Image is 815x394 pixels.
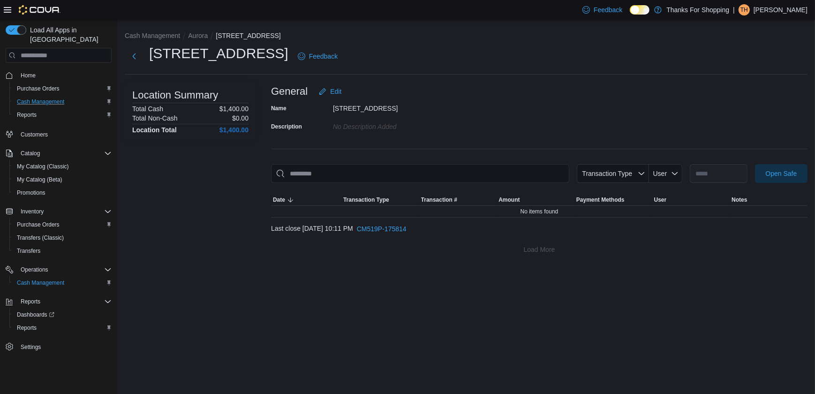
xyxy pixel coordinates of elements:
button: Promotions [9,186,115,199]
span: Customers [17,128,112,140]
button: Cash Management [125,32,180,39]
button: Notes [730,194,807,205]
button: My Catalog (Beta) [9,173,115,186]
h3: General [271,86,308,97]
button: Transaction Type [577,164,649,183]
a: Feedback [579,0,626,19]
span: Reports [21,298,40,305]
span: Cash Management [17,98,64,106]
span: Cash Management [17,279,64,287]
input: Dark Mode [630,5,649,15]
nav: Complex example [6,65,112,378]
div: Last close [DATE] 10:11 PM [271,220,807,238]
button: Date [271,194,341,205]
button: Inventory [2,205,115,218]
span: Transaction Type [343,196,389,204]
span: Feedback [594,5,622,15]
p: $1,400.00 [219,105,249,113]
button: Transaction Type [341,194,419,205]
button: Settings [2,340,115,354]
span: Catalog [17,148,112,159]
nav: An example of EuiBreadcrumbs [125,31,807,42]
p: $0.00 [232,114,249,122]
span: Promotions [13,187,112,198]
span: Date [273,196,285,204]
input: This is a search bar. As you type, the results lower in the page will automatically filter. [271,164,569,183]
p: Thanks For Shopping [666,4,729,15]
span: My Catalog (Beta) [17,176,62,183]
span: Reports [13,109,112,121]
span: Inventory [17,206,112,217]
span: Reports [17,324,37,332]
h6: Total Non-Cash [132,114,178,122]
span: User [653,170,667,177]
a: Home [17,70,39,81]
span: Home [17,69,112,81]
span: My Catalog (Beta) [13,174,112,185]
button: Inventory [17,206,47,217]
button: Aurora [188,32,208,39]
span: Inventory [21,208,44,215]
button: Open Safe [755,164,807,183]
span: Catalog [21,150,40,157]
a: Cash Management [13,96,68,107]
span: Transaction Type [582,170,632,177]
span: Purchase Orders [17,85,60,92]
a: Feedback [294,47,341,66]
h1: [STREET_ADDRESS] [149,44,288,63]
span: Settings [21,343,41,351]
a: Dashboards [13,309,58,320]
h4: $1,400.00 [219,126,249,134]
button: Edit [315,82,345,101]
span: Operations [21,266,48,273]
label: Description [271,123,302,130]
button: Transfers (Classic) [9,231,115,244]
button: Payment Methods [574,194,652,205]
span: My Catalog (Classic) [17,163,69,170]
span: Settings [17,341,112,353]
span: Amount [498,196,520,204]
button: Reports [9,321,115,334]
a: My Catalog (Classic) [13,161,73,172]
span: Transfers [13,245,112,257]
span: Feedback [309,52,338,61]
div: [STREET_ADDRESS] [333,101,459,112]
div: No Description added [333,119,459,130]
button: Customers [2,127,115,141]
a: Customers [17,129,52,140]
label: Name [271,105,287,112]
button: Cash Management [9,276,115,289]
span: Open Safe [766,169,797,178]
button: Amount [497,194,574,205]
h6: Total Cash [132,105,163,113]
span: Edit [330,87,341,96]
button: Purchase Orders [9,218,115,231]
a: Reports [13,322,40,333]
a: Promotions [13,187,49,198]
span: TH [740,4,748,15]
button: Transfers [9,244,115,258]
button: Cash Management [9,95,115,108]
span: Reports [13,322,112,333]
a: Cash Management [13,277,68,288]
button: CM519P-175814 [353,220,410,238]
button: Reports [2,295,115,308]
span: Promotions [17,189,45,197]
span: Load All Apps in [GEOGRAPHIC_DATA] [26,25,112,44]
span: Cash Management [13,96,112,107]
button: Reports [17,296,44,307]
p: [PERSON_NAME] [754,4,807,15]
button: Catalog [2,147,115,160]
span: Home [21,72,36,79]
span: Notes [732,196,747,204]
a: Transfers [13,245,44,257]
button: Next [125,47,143,66]
div: Taylor Hawthorne [739,4,750,15]
a: Purchase Orders [13,83,63,94]
a: Reports [13,109,40,121]
button: Operations [17,264,52,275]
button: User [649,164,682,183]
span: Cash Management [13,277,112,288]
button: User [652,194,730,205]
button: Load More [271,240,807,259]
